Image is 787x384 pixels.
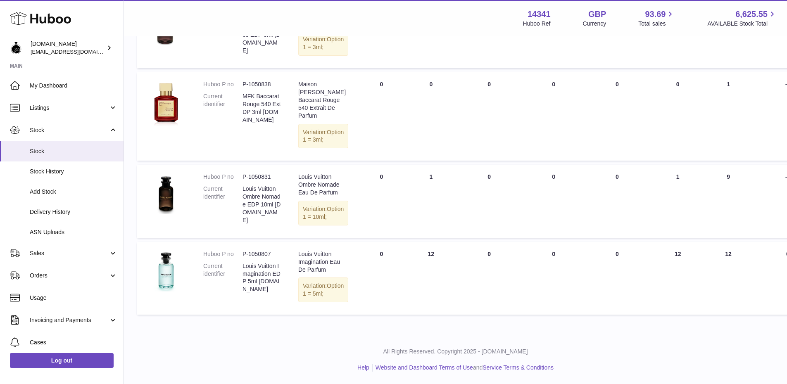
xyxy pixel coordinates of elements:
div: [DOMAIN_NAME] [31,40,105,56]
dd: Louis Vuitton Imagination EDP 5ml [DOMAIN_NAME] [243,262,282,294]
span: Option 1 = 10ml; [303,206,344,220]
span: 0 [616,173,619,180]
a: Log out [10,353,114,368]
strong: GBP [588,9,606,20]
td: 0 [523,165,585,237]
span: Delivery History [30,208,117,216]
li: and [373,364,554,372]
span: My Dashboard [30,82,117,90]
span: 6,625.55 [735,9,768,20]
td: 1 [650,165,706,237]
dt: Huboo P no [203,81,243,88]
dd: MFK Baccarat Rouge 540 ExtDP 3ml [DOMAIN_NAME] [243,92,282,124]
div: Variation: [298,124,348,149]
span: Stock [30,147,117,155]
td: 0 [357,242,406,315]
span: Stock [30,126,109,134]
span: 0 [616,81,619,88]
dt: Current identifier [203,92,243,124]
div: Huboo Ref [523,20,551,28]
dt: Huboo P no [203,250,243,258]
dd: P-1050838 [243,81,282,88]
div: Louis Vuitton Imagination Eau De Parfum [298,250,348,274]
td: 0 [357,165,406,237]
div: Currency [583,20,606,28]
td: 1 [406,165,456,237]
span: Orders [30,272,109,280]
td: 12 [706,242,751,315]
a: 93.69 Total sales [638,9,675,28]
span: Listings [30,104,109,112]
dt: Current identifier [203,185,243,224]
span: Invoicing and Payments [30,316,109,324]
strong: 14341 [528,9,551,20]
p: All Rights Reserved. Copyright 2025 - [DOMAIN_NAME] [131,348,780,356]
span: Usage [30,294,117,302]
a: Website and Dashboard Terms of Use [376,364,473,371]
div: Variation: [298,277,348,302]
span: AVAILABLE Stock Total [707,20,777,28]
span: Sales [30,249,109,257]
img: product image [145,81,187,128]
dd: P-1050807 [243,250,282,258]
div: Maison [PERSON_NAME] Baccarat Rouge 540 Extrait De Parfum [298,81,348,119]
a: 6,625.55 AVAILABLE Stock Total [707,9,777,28]
img: product image [145,250,187,292]
span: [EMAIL_ADDRESS][DOMAIN_NAME] [31,48,121,55]
span: ASN Uploads [30,228,117,236]
span: Cases [30,339,117,346]
dt: Huboo P no [203,173,243,181]
td: 12 [650,242,706,315]
td: 0 [650,72,706,161]
div: Variation: [298,201,348,225]
td: 12 [406,242,456,315]
td: 1 [706,72,751,161]
span: 0 [616,251,619,257]
span: Add Stock [30,188,117,196]
img: theperfumesampler@gmail.com [10,42,22,54]
td: 0 [456,165,523,237]
td: 0 [523,242,585,315]
a: Help [357,364,369,371]
div: Variation: [298,31,348,56]
td: 0 [406,72,456,161]
td: 0 [456,72,523,161]
span: Total sales [638,20,675,28]
td: 9 [706,165,751,237]
dd: P-1050831 [243,173,282,181]
span: 93.69 [645,9,666,20]
dd: Louis Vuitton Ombre Nomade EDP 10ml [DOMAIN_NAME] [243,185,282,224]
td: 0 [357,72,406,161]
a: Service Terms & Conditions [483,364,554,371]
div: Louis Vuitton Ombre Nomade Eau De Parfum [298,173,348,197]
td: 0 [456,242,523,315]
img: product image [145,173,187,214]
dt: Current identifier [203,262,243,294]
span: Stock History [30,168,117,175]
td: 0 [523,72,585,161]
